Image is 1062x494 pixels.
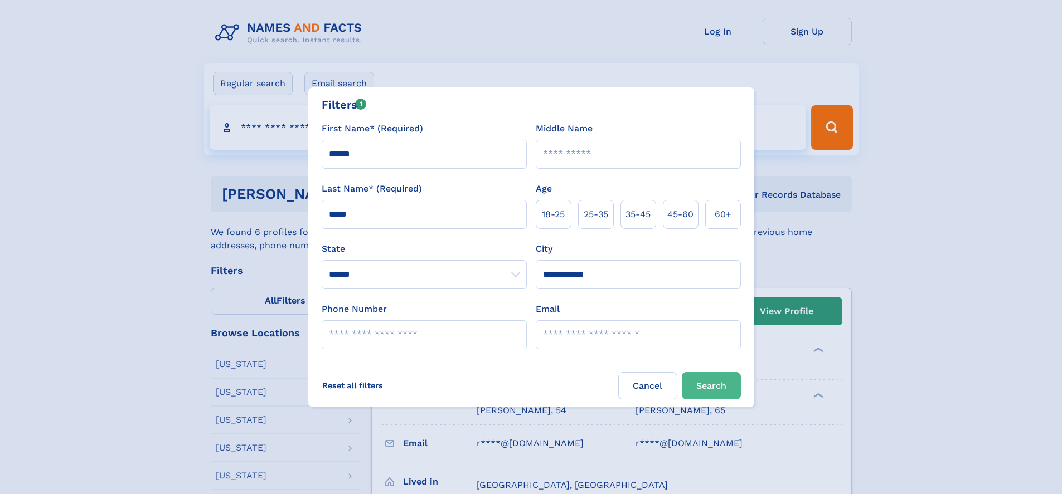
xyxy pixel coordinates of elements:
[625,208,651,221] span: 35‑45
[315,372,390,399] label: Reset all filters
[536,302,560,316] label: Email
[536,242,552,256] label: City
[584,208,608,221] span: 25‑35
[322,182,422,195] label: Last Name* (Required)
[715,208,731,221] span: 60+
[536,182,552,195] label: Age
[682,372,741,399] button: Search
[536,122,593,135] label: Middle Name
[322,96,367,113] div: Filters
[542,208,565,221] span: 18‑25
[667,208,694,221] span: 45‑60
[322,242,527,256] label: State
[322,302,387,316] label: Phone Number
[618,372,677,399] label: Cancel
[322,122,423,135] label: First Name* (Required)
